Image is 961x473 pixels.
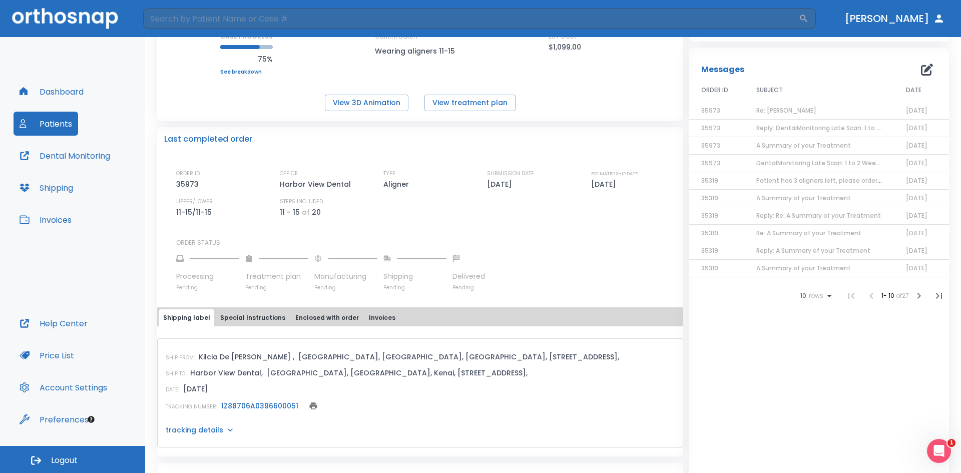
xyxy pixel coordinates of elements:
span: [DATE] [906,159,927,167]
span: Reply: A Summary of your Treatment [756,246,870,255]
span: [DATE] [906,264,927,272]
p: [GEOGRAPHIC_DATA], [GEOGRAPHIC_DATA], [GEOGRAPHIC_DATA], [STREET_ADDRESS], [298,351,619,363]
span: ORDER ID [701,86,728,95]
button: Patients [14,112,78,136]
span: [DATE] [906,229,927,237]
span: 35973 [701,159,720,167]
span: 35973 [701,106,720,115]
span: A Summary of your Treatment [756,141,851,150]
span: Re: [PERSON_NAME] [756,106,816,115]
iframe: Intercom live chat [927,439,951,463]
span: 35973 [701,124,720,132]
span: rows [806,292,823,299]
p: SHIP TO: [166,369,186,378]
p: 20 [312,206,321,218]
span: 35319 [701,211,718,220]
span: 10 [800,292,806,299]
span: [DATE] [906,106,927,115]
p: 35973 [176,178,202,190]
span: Logout [51,455,78,466]
p: STEPS INCLUDED [280,197,323,206]
p: [DATE] [487,178,516,190]
button: Account Settings [14,375,113,399]
p: $1,099.00 [549,41,581,53]
p: 75% [220,53,273,65]
span: A Summary of your Treatment [756,194,851,202]
span: DATE [906,86,921,95]
p: [DATE] [591,178,620,190]
span: Re: A Summary of your Treatment [756,229,861,237]
p: TRACKING NUMBER: [166,402,217,411]
img: Orthosnap [12,8,118,29]
p: Processing [176,271,239,282]
span: 35319 [701,264,718,272]
span: [DATE] [906,176,927,185]
button: Dashboard [14,80,90,104]
p: of [302,206,310,218]
p: Wearing aligners 11-15 [375,45,465,57]
p: Delivered [452,271,485,282]
button: [PERSON_NAME] [841,10,949,28]
button: Preferences [14,407,95,431]
span: [DATE] [906,141,927,150]
button: Dental Monitoring [14,144,116,168]
p: Last completed order [164,133,252,145]
p: Shipping [383,271,446,282]
p: ORDER STATUS [176,238,676,247]
span: 35319 [701,194,718,202]
span: Reply: Re: A Summary of your Treatment [756,211,881,220]
p: 11 - 15 [280,206,300,218]
p: SHIP FROM: [166,353,195,362]
span: A Summary of your Treatment [756,264,851,272]
p: ORDER ID [176,169,200,178]
button: Invoices [365,309,399,326]
p: tracking details [166,425,223,435]
p: Harbor View Dental [280,178,354,190]
span: 35973 [701,141,720,150]
span: 1 [947,439,955,447]
p: Pending [245,284,308,291]
p: TYPE [383,169,395,178]
span: Patient has 3 aligners left, please order next set! [756,176,907,185]
span: 35319 [701,176,718,185]
p: DATE: [166,385,179,394]
span: DentalMonitoring Late Scan: 1 to 2 Weeks Notification [756,159,920,167]
p: Kilcia De [PERSON_NAME] , [199,351,294,363]
button: Invoices [14,208,78,232]
p: [DATE] [183,383,208,395]
span: of 27 [896,291,909,300]
p: Aligner [383,178,412,190]
a: 1Z88706A0396600051 [221,401,298,411]
p: UPPER/LOWER [176,197,213,206]
p: Pending [383,284,446,291]
p: OFFICE [280,169,298,178]
div: tabs [159,309,681,326]
button: Enclosed with order [291,309,363,326]
button: View 3D Animation [325,95,408,111]
button: Help Center [14,311,94,335]
span: 1 - 10 [881,291,896,300]
p: 11-15/11-15 [176,206,215,218]
span: Reply: DentalMonitoring Late Scan: 1 to 2 Weeks Notification [756,124,940,132]
p: Pending [452,284,485,291]
a: See breakdown [220,69,273,75]
span: 35319 [701,229,718,237]
a: Price List [14,343,80,367]
span: 35319 [701,246,718,255]
span: [DATE] [906,211,927,220]
p: Pending [314,284,377,291]
p: Messages [701,64,744,76]
div: Tooltip anchor [87,415,96,424]
p: ESTIMATED SHIP DATE [591,169,638,178]
button: Shipping [14,176,79,200]
span: [DATE] [906,246,927,255]
button: print [306,399,320,413]
p: SUBMISSION DATE [487,169,534,178]
p: Treatment plan [245,271,308,282]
